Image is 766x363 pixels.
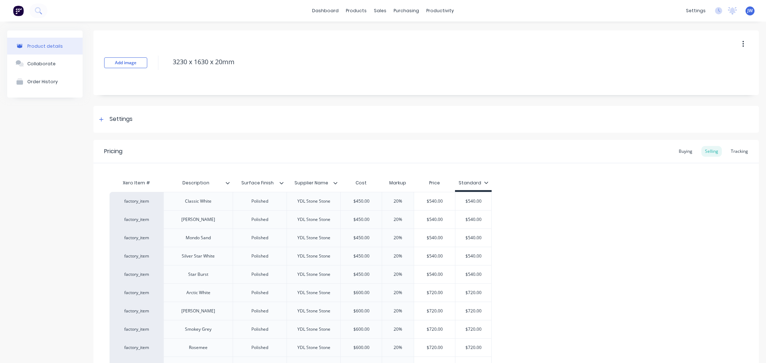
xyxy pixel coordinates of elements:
[117,289,156,296] div: factory_item
[455,192,491,210] div: $540.00
[341,247,382,265] div: $450.00
[380,229,416,247] div: 20%
[27,61,56,66] div: Collaborate
[292,215,336,224] div: YDL Stone Stone
[110,265,492,283] div: factory_itemStar BurstPolishedYDL Stone Stone$450.0020%$540.00$540.00
[242,325,278,334] div: Polished
[180,343,216,352] div: Rosemee
[27,79,58,84] div: Order History
[370,5,390,16] div: sales
[180,270,216,279] div: Star Burst
[341,302,382,320] div: $600.00
[110,302,492,320] div: factory_item[PERSON_NAME]PolishedYDL Stone Stone$600.0020%$720.00$720.00
[455,247,491,265] div: $540.00
[455,339,491,357] div: $720.00
[380,284,416,302] div: 20%
[423,5,458,16] div: productivity
[117,308,156,314] div: factory_item
[287,174,336,192] div: Supplier Name
[117,344,156,351] div: factory_item
[110,210,492,228] div: factory_item[PERSON_NAME]PolishedYDL Stone Stone$450.0020%$540.00$540.00
[455,229,491,247] div: $540.00
[390,5,423,16] div: purchasing
[341,284,382,302] div: $600.00
[242,306,278,316] div: Polished
[110,176,163,190] div: Xero Item #
[163,174,228,192] div: Description
[242,197,278,206] div: Polished
[110,115,133,124] div: Settings
[341,339,382,357] div: $600.00
[104,147,122,156] div: Pricing
[233,174,282,192] div: Surface Finish
[117,271,156,278] div: factory_item
[701,146,722,157] div: Selling
[233,176,287,190] div: Surface Finish
[292,197,336,206] div: YDL Stone Stone
[292,325,336,334] div: YDL Stone Stone
[455,284,491,302] div: $720.00
[292,233,336,242] div: YDL Stone Stone
[459,180,488,186] div: Standard
[308,5,342,16] a: dashboard
[341,211,382,228] div: $450.00
[682,5,709,16] div: settings
[727,146,752,157] div: Tracking
[180,233,217,242] div: Mondo Sand
[455,265,491,283] div: $540.00
[414,339,455,357] div: $720.00
[242,233,278,242] div: Polished
[180,288,216,297] div: Arctic White
[380,265,416,283] div: 20%
[179,197,217,206] div: Classic White
[242,251,278,261] div: Polished
[341,320,382,338] div: $600.00
[675,146,696,157] div: Buying
[380,192,416,210] div: 20%
[117,216,156,223] div: factory_item
[242,215,278,224] div: Polished
[27,43,63,49] div: Product details
[341,265,382,283] div: $450.00
[163,176,233,190] div: Description
[342,5,370,16] div: products
[110,283,492,302] div: factory_itemArctic WhitePolishedYDL Stone Stone$600.0020%$720.00$720.00
[414,247,455,265] div: $540.00
[380,211,416,228] div: 20%
[117,253,156,259] div: factory_item
[7,72,83,90] button: Order History
[414,284,455,302] div: $720.00
[110,338,492,357] div: factory_itemRosemeePolishedYDL Stone Stone$600.0020%$720.00$720.00
[340,176,382,190] div: Cost
[292,343,336,352] div: YDL Stone Stone
[292,306,336,316] div: YDL Stone Stone
[104,57,147,68] button: Add image
[382,176,414,190] div: Markup
[414,265,455,283] div: $540.00
[414,192,455,210] div: $540.00
[380,247,416,265] div: 20%
[179,325,217,334] div: Smokey Grey
[176,251,220,261] div: Silver Star White
[414,302,455,320] div: $720.00
[117,198,156,204] div: factory_item
[242,270,278,279] div: Polished
[287,176,340,190] div: Supplier Name
[341,229,382,247] div: $450.00
[110,320,492,338] div: factory_itemSmokey GreyPolishedYDL Stone Stone$600.0020%$720.00$720.00
[13,5,24,16] img: Factory
[341,192,382,210] div: $450.00
[455,320,491,338] div: $720.00
[110,247,492,265] div: factory_itemSilver Star WhitePolishedYDL Stone Stone$450.0020%$540.00$540.00
[455,302,491,320] div: $720.00
[414,176,455,190] div: Price
[414,320,455,338] div: $720.00
[110,228,492,247] div: factory_itemMondo SandPolishedYDL Stone Stone$450.0020%$540.00$540.00
[242,343,278,352] div: Polished
[414,211,455,228] div: $540.00
[169,53,684,70] textarea: 3230 x 1630 x 20mm
[176,215,221,224] div: [PERSON_NAME]
[747,8,753,14] span: JW
[242,288,278,297] div: Polished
